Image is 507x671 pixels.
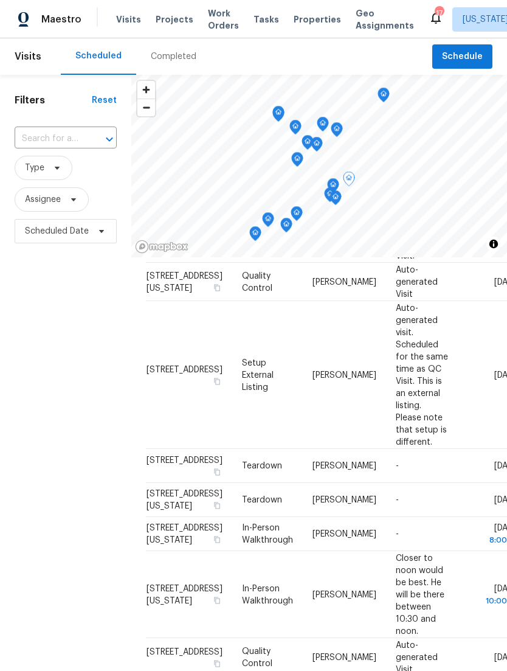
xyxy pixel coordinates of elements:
span: Closer to noon would be best. He will be there between 10:30 and noon. [396,554,444,635]
span: Maestro [41,13,81,26]
div: Map marker [327,178,339,197]
div: Map marker [289,120,302,139]
div: Map marker [331,122,343,141]
button: Zoom in [137,81,155,99]
span: Type [25,162,44,174]
div: Map marker [280,218,292,237]
span: [STREET_ADDRESS] [147,647,222,656]
span: Tasks [253,15,279,24]
span: [STREET_ADDRESS] [147,456,222,465]
span: [PERSON_NAME] [312,462,376,470]
span: Work Orders [208,7,239,32]
button: Copy Address [212,282,222,293]
button: Open [101,131,118,148]
span: - [396,530,399,538]
div: Map marker [302,135,314,154]
div: Map marker [291,206,303,225]
span: Visits [116,13,141,26]
span: Schedule [442,49,483,64]
button: Copy Address [212,658,222,669]
div: Map marker [272,106,285,125]
button: Zoom out [137,99,155,116]
span: Scheduled Date [25,225,89,237]
span: Assignee [25,193,61,206]
div: Map marker [378,88,390,106]
span: [PERSON_NAME] [312,653,376,661]
span: In-Person Walkthrough [242,524,293,544]
span: - [396,496,399,504]
span: Quality Control [242,271,272,292]
button: Copy Address [212,375,222,386]
span: Teardown [242,496,282,504]
span: Projects [156,13,193,26]
span: [PERSON_NAME] [312,496,376,504]
span: [PERSON_NAME] [312,530,376,538]
span: [PERSON_NAME] [312,590,376,599]
a: Mapbox homepage [135,240,188,254]
button: Copy Address [212,534,222,545]
div: Completed [151,50,196,63]
div: Map marker [249,226,261,245]
div: Map marker [317,117,329,136]
span: [STREET_ADDRESS] [147,365,222,374]
span: [STREET_ADDRESS][US_STATE] [147,271,222,292]
div: Map marker [329,190,342,209]
button: Schedule [432,44,492,69]
span: Setup External Listing [242,358,274,391]
span: [STREET_ADDRESS][US_STATE] [147,524,222,544]
button: Copy Address [212,500,222,511]
span: Teardown [242,462,282,470]
h1: Filters [15,94,92,106]
span: Visits [15,43,41,70]
span: Auto-generated visit. Scheduled for the same time as QC Visit. [396,178,448,260]
span: Auto-generated visit. Scheduled for the same time as QC Visit. This is an external listing. Pleas... [396,304,448,446]
span: [STREET_ADDRESS][US_STATE] [147,584,222,605]
div: Map marker [324,187,336,206]
div: Map marker [343,172,355,190]
div: Map marker [262,212,274,231]
span: - [396,462,399,470]
div: Scheduled [75,50,122,62]
div: 17 [435,7,443,19]
span: Auto-generated Visit [396,265,438,298]
div: Reset [92,94,117,106]
button: Toggle attribution [486,237,501,251]
span: [PERSON_NAME] [312,277,376,286]
button: Copy Address [212,594,222,605]
button: Copy Address [212,467,222,478]
span: [PERSON_NAME] [312,370,376,379]
div: Map marker [291,152,303,171]
span: Quality Control [242,647,272,667]
span: Properties [294,13,341,26]
div: Map marker [311,137,323,156]
span: Geo Assignments [356,7,414,32]
span: [STREET_ADDRESS][US_STATE] [147,490,222,510]
span: Toggle attribution [490,237,497,251]
span: In-Person Walkthrough [242,584,293,605]
input: Search for an address... [15,130,83,148]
